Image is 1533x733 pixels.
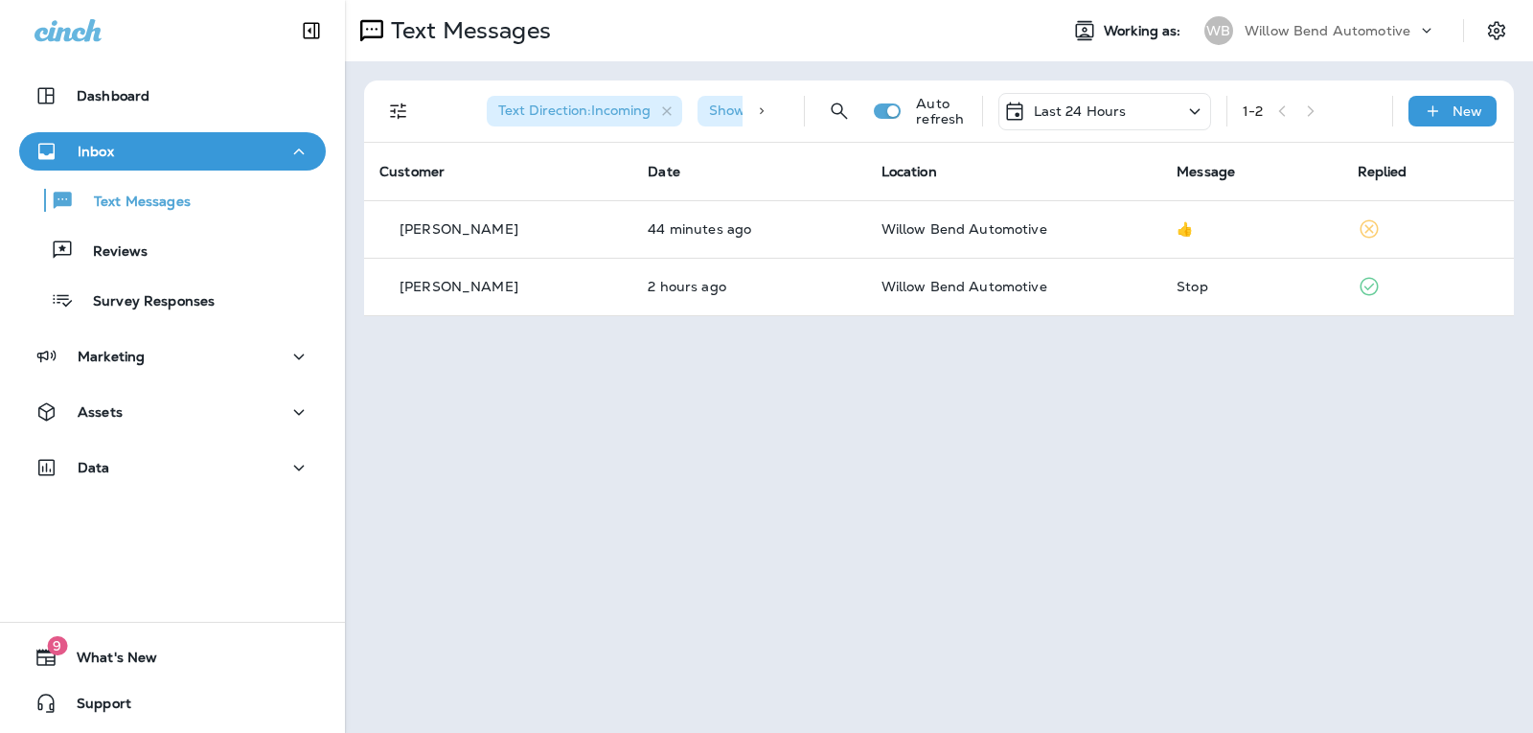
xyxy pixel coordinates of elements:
[78,460,110,475] p: Data
[1034,103,1127,119] p: Last 24 Hours
[19,132,326,171] button: Inbox
[57,696,131,719] span: Support
[19,77,326,115] button: Dashboard
[1245,23,1410,38] p: Willow Bend Automotive
[881,220,1047,238] span: Willow Bend Automotive
[19,684,326,722] button: Support
[1358,163,1407,180] span: Replied
[379,92,418,130] button: Filters
[1479,13,1514,48] button: Settings
[47,636,67,655] span: 9
[820,92,858,130] button: Search Messages
[648,163,680,180] span: Date
[1177,163,1235,180] span: Message
[881,278,1047,295] span: Willow Bend Automotive
[881,163,937,180] span: Location
[487,96,682,126] div: Text Direction:Incoming
[19,393,326,431] button: Assets
[498,102,651,119] span: Text Direction : Incoming
[648,279,850,294] p: Oct 3, 2025 11:25 AM
[78,349,145,364] p: Marketing
[19,180,326,220] button: Text Messages
[1453,103,1482,119] p: New
[19,337,326,376] button: Marketing
[648,221,850,237] p: Oct 3, 2025 01:05 PM
[57,650,157,673] span: What's New
[74,243,148,262] p: Reviews
[916,96,966,126] p: Auto refresh
[709,102,940,119] span: Show Start/Stop/Unsubscribe : true
[77,88,149,103] p: Dashboard
[19,230,326,270] button: Reviews
[78,404,123,420] p: Assets
[400,221,518,237] p: [PERSON_NAME]
[383,16,551,45] p: Text Messages
[285,11,338,50] button: Collapse Sidebar
[78,144,114,159] p: Inbox
[400,279,518,294] p: [PERSON_NAME]
[1104,23,1185,39] span: Working as:
[74,293,215,311] p: Survey Responses
[1243,103,1263,119] div: 1 - 2
[19,638,326,676] button: 9What's New
[19,448,326,487] button: Data
[379,163,445,180] span: Customer
[1177,279,1326,294] div: Stop
[698,96,972,126] div: Show Start/Stop/Unsubscribe:true
[1177,221,1326,237] div: 👍
[19,280,326,320] button: Survey Responses
[75,194,191,212] p: Text Messages
[1204,16,1233,45] div: WB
